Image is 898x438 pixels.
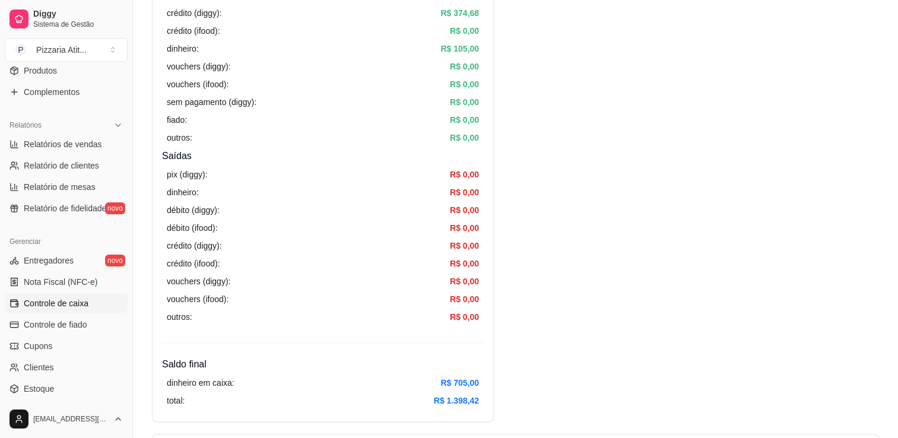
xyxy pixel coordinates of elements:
span: Complementos [24,86,80,98]
a: DiggySistema de Gestão [5,5,128,33]
article: R$ 374,68 [440,7,479,20]
article: vouchers (ifood): [167,293,229,306]
article: R$ 0,00 [450,78,479,91]
article: R$ 1.398,42 [434,394,479,407]
span: Relatório de clientes [24,160,99,172]
article: R$ 0,00 [450,60,479,73]
span: [EMAIL_ADDRESS][DOMAIN_NAME] [33,414,109,424]
article: débito (ifood): [167,221,218,234]
h4: Saldo final [162,357,484,372]
a: Clientes [5,358,128,377]
article: dinheiro: [167,42,199,55]
span: Relatório de fidelidade [24,202,106,214]
article: R$ 0,00 [450,239,479,252]
article: R$ 0,00 [450,96,479,109]
article: R$ 0,00 [450,24,479,37]
article: pix (diggy): [167,168,207,181]
span: Controle de caixa [24,297,88,309]
span: Nota Fiscal (NFC-e) [24,276,97,288]
article: crédito (ifood): [167,24,220,37]
article: R$ 0,00 [450,131,479,144]
a: Entregadoresnovo [5,251,128,270]
article: R$ 705,00 [440,376,479,389]
article: total: [167,394,185,407]
button: Select a team [5,38,128,62]
article: R$ 0,00 [450,257,479,270]
article: R$ 0,00 [450,293,479,306]
article: dinheiro: [167,186,199,199]
span: Relatórios [9,120,42,130]
a: Estoque [5,379,128,398]
article: dinheiro em caixa: [167,376,234,389]
a: Nota Fiscal (NFC-e) [5,272,128,291]
a: Cupons [5,337,128,356]
article: vouchers (diggy): [167,60,230,73]
article: vouchers (ifood): [167,78,229,91]
article: outros: [167,131,192,144]
a: Controle de fiado [5,315,128,334]
article: sem pagamento (diggy): [167,96,256,109]
a: Relatórios de vendas [5,135,128,154]
article: R$ 0,00 [450,310,479,323]
a: Produtos [5,61,128,80]
span: Clientes [24,361,54,373]
div: Pizzaria Atit ... [36,44,87,56]
article: crédito (diggy): [167,239,222,252]
span: Cupons [24,340,52,352]
span: P [15,44,27,56]
article: R$ 0,00 [450,204,479,217]
span: Estoque [24,383,54,395]
button: [EMAIL_ADDRESS][DOMAIN_NAME] [5,405,128,433]
article: crédito (diggy): [167,7,222,20]
span: Relatório de mesas [24,181,96,193]
span: Controle de fiado [24,319,87,331]
article: R$ 0,00 [450,168,479,181]
h4: Saídas [162,149,484,163]
article: R$ 0,00 [450,221,479,234]
article: débito (diggy): [167,204,220,217]
article: fiado: [167,113,187,126]
span: Produtos [24,65,57,77]
article: R$ 0,00 [450,113,479,126]
a: Relatório de clientes [5,156,128,175]
article: R$ 0,00 [450,275,479,288]
div: Gerenciar [5,232,128,251]
article: vouchers (diggy): [167,275,230,288]
article: crédito (ifood): [167,257,220,270]
span: Diggy [33,9,123,20]
article: R$ 0,00 [450,186,479,199]
a: Complementos [5,82,128,101]
span: Relatórios de vendas [24,138,102,150]
a: Relatório de fidelidadenovo [5,199,128,218]
article: R$ 105,00 [440,42,479,55]
span: Sistema de Gestão [33,20,123,29]
article: outros: [167,310,192,323]
a: Controle de caixa [5,294,128,313]
a: Relatório de mesas [5,177,128,196]
span: Entregadores [24,255,74,266]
